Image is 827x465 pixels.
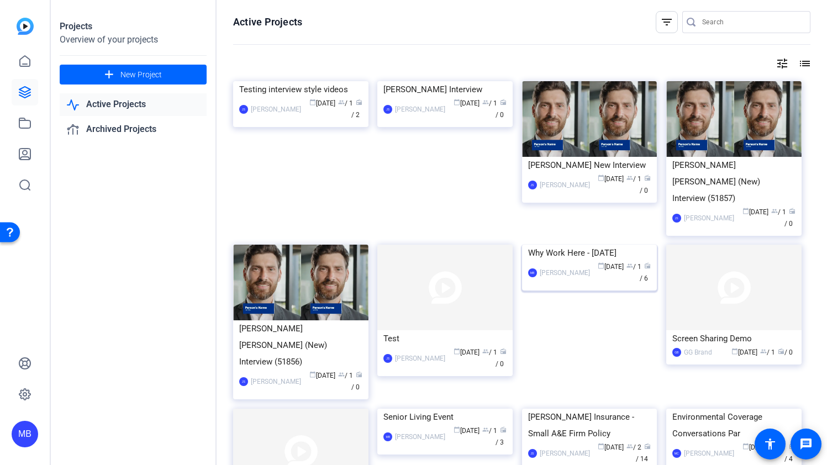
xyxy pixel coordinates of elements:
[771,208,786,216] span: / 1
[395,353,445,364] div: [PERSON_NAME]
[60,20,207,33] div: Projects
[640,175,651,194] span: / 0
[598,263,624,271] span: [DATE]
[12,421,38,447] div: MB
[626,443,641,451] span: / 2
[598,175,604,181] span: calendar_today
[684,213,734,224] div: [PERSON_NAME]
[239,105,248,114] div: JS
[598,443,624,451] span: [DATE]
[672,409,796,442] div: Environmental Coverage Conversations Par
[742,443,768,451] span: [DATE]
[797,57,810,70] mat-icon: list
[644,262,651,269] span: radio
[482,348,497,356] span: / 1
[763,437,777,451] mat-icon: accessibility
[626,443,633,450] span: group
[684,347,712,358] div: GG Brand
[351,99,362,119] span: / 2
[395,104,445,115] div: [PERSON_NAME]
[672,330,796,347] div: Screen Sharing Demo
[60,65,207,84] button: New Project
[528,245,651,261] div: Why Work Here - [DATE]
[233,15,302,29] h1: Active Projects
[454,99,460,105] span: calendar_today
[454,426,460,433] span: calendar_today
[500,348,507,355] span: radio
[482,99,497,107] span: / 1
[17,18,34,35] img: blue-gradient.svg
[309,99,335,107] span: [DATE]
[598,443,604,450] span: calendar_today
[672,214,681,223] div: JS
[684,448,734,459] div: [PERSON_NAME]
[309,99,316,105] span: calendar_today
[383,330,507,347] div: Test
[528,409,651,442] div: [PERSON_NAME] Insurance - Small A&E Firm Policy
[395,431,445,442] div: [PERSON_NAME]
[60,118,207,141] a: Archived Projects
[482,427,497,435] span: / 1
[496,348,507,368] span: / 0
[776,57,789,70] mat-icon: tune
[528,268,537,277] div: MB
[496,427,507,446] span: / 3
[120,69,162,81] span: New Project
[482,99,489,105] span: group
[528,157,651,173] div: [PERSON_NAME] New Interview
[789,208,796,214] span: radio
[636,443,651,463] span: / 14
[338,99,353,107] span: / 1
[356,371,362,378] span: radio
[383,432,392,441] div: MB
[672,157,796,207] div: [PERSON_NAME] [PERSON_NAME] (New) Interview (51857)
[251,376,301,387] div: [PERSON_NAME]
[500,99,507,105] span: radio
[644,443,651,450] span: radio
[309,371,316,378] span: calendar_today
[528,449,537,458] div: JS
[771,443,786,451] span: / 1
[356,99,362,105] span: radio
[778,348,784,355] span: radio
[640,263,651,282] span: / 6
[626,262,633,269] span: group
[660,15,673,29] mat-icon: filter_list
[383,105,392,114] div: JS
[626,175,641,183] span: / 1
[784,443,796,463] span: / 4
[778,348,793,356] span: / 0
[496,99,507,119] span: / 0
[383,81,507,98] div: [PERSON_NAME] Interview
[672,449,681,458] div: MC
[338,371,345,378] span: group
[60,33,207,46] div: Overview of your projects
[789,443,796,450] span: radio
[239,320,362,370] div: [PERSON_NAME] [PERSON_NAME] (New) Interview (51856)
[383,354,392,363] div: JS
[540,267,590,278] div: [PERSON_NAME]
[351,372,362,391] span: / 0
[644,175,651,181] span: radio
[672,348,681,357] div: GB
[309,372,335,379] span: [DATE]
[626,263,641,271] span: / 1
[598,262,604,269] span: calendar_today
[731,348,738,355] span: calendar_today
[742,208,768,216] span: [DATE]
[251,104,301,115] div: [PERSON_NAME]
[760,348,767,355] span: group
[338,99,345,105] span: group
[454,427,480,435] span: [DATE]
[742,443,749,450] span: calendar_today
[500,426,507,433] span: radio
[540,179,590,191] div: [PERSON_NAME]
[482,348,489,355] span: group
[60,93,207,116] a: Active Projects
[383,409,507,425] div: Senior Living Event
[528,181,537,189] div: JS
[626,175,633,181] span: group
[598,175,624,183] span: [DATE]
[771,208,778,214] span: group
[482,426,489,433] span: group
